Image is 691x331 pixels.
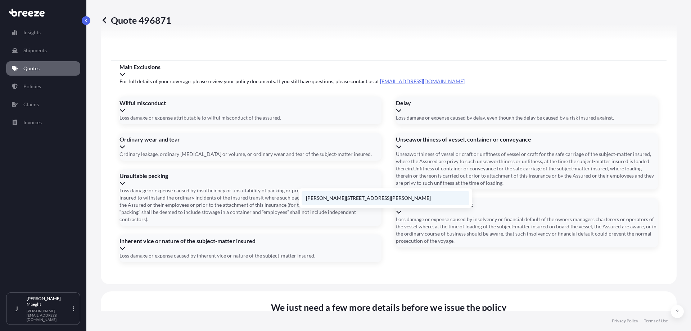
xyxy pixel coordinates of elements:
[396,136,658,150] div: Unseaworthiness of vessel, container or conveyance
[23,83,41,90] p: Policies
[302,191,469,205] li: [PERSON_NAME][STREET_ADDRESS][PERSON_NAME]
[119,136,381,143] span: Ordinary wear and tear
[119,99,381,107] span: Wilful misconduct
[380,78,465,84] a: [EMAIL_ADDRESS][DOMAIN_NAME]
[119,151,372,158] span: Ordinary leakage, ordinary [MEDICAL_DATA] or volume, or ordinary wear and tear of the subject-mat...
[119,99,381,114] div: Wilful misconduct
[644,318,668,324] a: Terms of Use
[396,201,658,208] span: Insolvency or financial default
[396,216,658,245] span: Loss damage or expense caused by insolvency or financial default of the owners managers charterer...
[119,114,281,121] span: Loss damage or expense attributable to wilful misconduct of the assured.
[23,101,39,108] p: Claims
[27,309,71,322] p: [PERSON_NAME][EMAIL_ADDRESS][DOMAIN_NAME]
[119,187,381,223] span: Loss damage or expense caused by insufficiency or unsuitability of packing or preparation of the ...
[119,63,658,71] span: Main Exclusions
[6,97,80,112] a: Claims
[6,79,80,94] a: Policies
[119,172,381,187] div: Unsuitable packing
[396,114,614,121] span: Loss damage or expense caused by delay, even though the delay be caused by a risk insured against.
[119,237,381,245] span: Inherent vice or nature of the subject-matter insured
[6,25,80,40] a: Insights
[119,136,381,150] div: Ordinary wear and tear
[396,201,658,215] div: Insolvency or financial default
[396,99,658,107] span: Delay
[119,63,658,78] div: Main Exclusions
[23,119,42,126] p: Invoices
[119,237,381,252] div: Inherent vice or nature of the subject-matter insured
[119,252,315,259] span: Loss damage or expense caused by inherent vice or nature of the subject-matter insured.
[6,61,80,76] a: Quotes
[119,172,381,179] span: Unsuitable packing
[101,14,171,26] p: Quote 496871
[23,47,47,54] p: Shipments
[6,43,80,58] a: Shipments
[15,305,18,312] span: J
[396,99,658,114] div: Delay
[396,136,658,143] span: Unseaworthiness of vessel, container or conveyance
[612,318,638,324] a: Privacy Policy
[27,296,71,307] p: [PERSON_NAME] Maeght
[23,29,41,36] p: Insights
[23,65,40,72] p: Quotes
[119,78,658,85] span: For full details of your coverage, please review your policy documents. If you still have questio...
[271,301,507,313] span: We just need a few more details before we issue the policy
[6,115,80,130] a: Invoices
[396,151,658,187] span: Unseaworthiness of vessel or craft or unfitness of vessel or craft for the safe carriage of the s...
